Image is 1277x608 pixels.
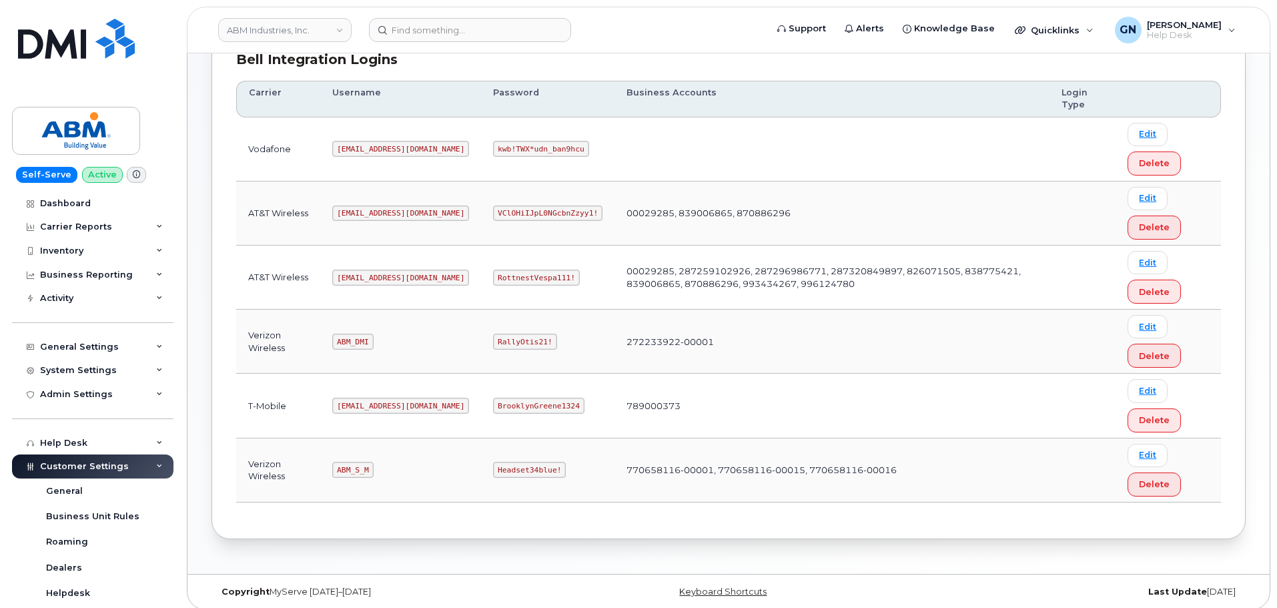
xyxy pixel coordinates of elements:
td: 789000373 [614,374,1049,438]
a: ABM Industries, Inc. [218,18,352,42]
td: 272233922-00001 [614,310,1049,374]
div: Quicklinks [1005,17,1103,43]
code: [EMAIL_ADDRESS][DOMAIN_NAME] [332,141,469,157]
span: Delete [1139,157,1170,170]
a: Support [768,15,835,42]
td: 770658116-00001, 770658116-00015, 770658116-00016 [614,438,1049,503]
th: Username [320,81,481,117]
th: Password [481,81,614,117]
code: kwb!TWX*udn_ban9hcu [493,141,588,157]
button: Delete [1128,280,1181,304]
code: [EMAIL_ADDRESS][DOMAIN_NAME] [332,398,469,414]
div: Geoffrey Newport [1106,17,1245,43]
input: Find something... [369,18,571,42]
span: Delete [1139,286,1170,298]
span: Delete [1139,350,1170,362]
span: Delete [1139,221,1170,234]
a: Keyboard Shortcuts [679,587,767,597]
code: [EMAIL_ADDRESS][DOMAIN_NAME] [332,206,469,222]
span: Delete [1139,414,1170,426]
code: RallyOtis21! [493,334,556,350]
td: Verizon Wireless [236,438,320,503]
td: 00029285, 839006865, 870886296 [614,182,1049,246]
div: Bell Integration Logins [236,50,1221,69]
button: Delete [1128,408,1181,432]
button: Delete [1128,216,1181,240]
a: Edit [1128,123,1168,146]
button: Delete [1128,151,1181,176]
td: 00029285, 287259102926, 287296986771, 287320849897, 826071505, 838775421, 839006865, 870886296, 9... [614,246,1049,310]
span: Alerts [856,22,884,35]
th: Business Accounts [614,81,1049,117]
code: RottnestVespa111! [493,270,580,286]
strong: Copyright [222,587,270,597]
a: Edit [1128,315,1168,338]
button: Delete [1128,473,1181,497]
span: Help Desk [1147,30,1222,41]
code: Headset34blue! [493,462,566,478]
td: T-Mobile [236,374,320,438]
code: VClOHiIJpL0NGcbnZzyy1! [493,206,602,222]
th: Login Type [1049,81,1116,117]
div: [DATE] [901,587,1246,597]
span: Delete [1139,478,1170,491]
a: Edit [1128,444,1168,467]
a: Edit [1128,187,1168,210]
a: Alerts [835,15,893,42]
span: Support [789,22,826,35]
th: Carrier [236,81,320,117]
td: AT&T Wireless [236,246,320,310]
span: Knowledge Base [914,22,995,35]
td: Vodafone [236,117,320,182]
td: AT&T Wireless [236,182,320,246]
code: ABM_DMI [332,334,373,350]
code: ABM_S_M [332,462,373,478]
strong: Last Update [1148,587,1207,597]
code: [EMAIL_ADDRESS][DOMAIN_NAME] [332,270,469,286]
td: Verizon Wireless [236,310,320,374]
span: [PERSON_NAME] [1147,19,1222,30]
span: Quicklinks [1031,25,1080,35]
button: Delete [1128,344,1181,368]
a: Knowledge Base [893,15,1004,42]
a: Edit [1128,251,1168,274]
code: BrooklynGreene1324 [493,398,584,414]
a: Edit [1128,379,1168,402]
span: GN [1120,22,1136,38]
div: MyServe [DATE]–[DATE] [211,587,556,597]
